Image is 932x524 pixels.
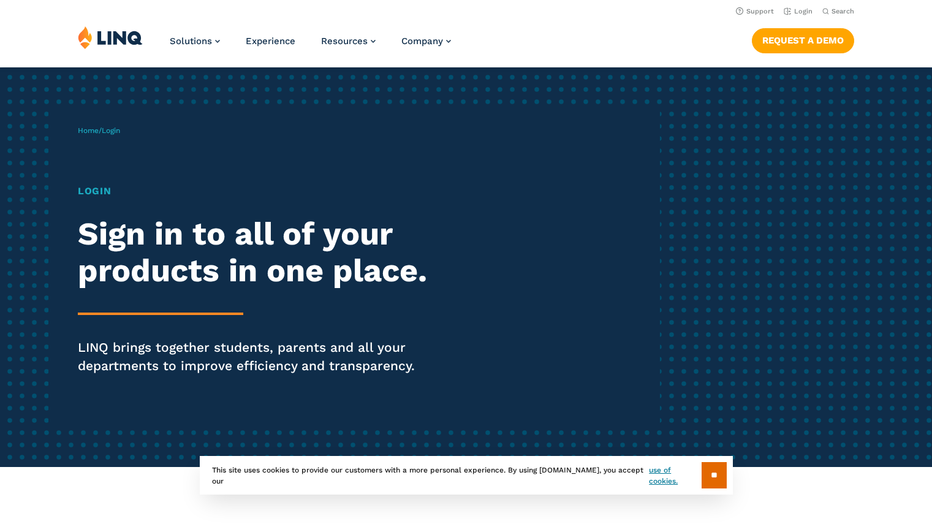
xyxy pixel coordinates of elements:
a: Home [78,126,99,135]
span: Resources [321,36,368,47]
a: Login [784,7,813,15]
span: Login [102,126,120,135]
h2: Sign in to all of your products in one place. [78,216,437,289]
a: Request a Demo [752,28,854,53]
div: This site uses cookies to provide our customers with a more personal experience. By using [DOMAIN... [200,456,733,495]
a: Support [736,7,774,15]
img: LINQ | K‑12 Software [78,26,143,49]
span: Search [832,7,854,15]
a: Experience [246,36,295,47]
h1: Login [78,184,437,199]
a: Solutions [170,36,220,47]
button: Open Search Bar [822,7,854,16]
a: Company [401,36,451,47]
a: use of cookies. [649,465,701,487]
span: / [78,126,120,135]
nav: Primary Navigation [170,26,451,66]
span: Company [401,36,443,47]
a: Resources [321,36,376,47]
span: Solutions [170,36,212,47]
nav: Button Navigation [752,26,854,53]
p: LINQ brings together students, parents and all your departments to improve efficiency and transpa... [78,338,437,375]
